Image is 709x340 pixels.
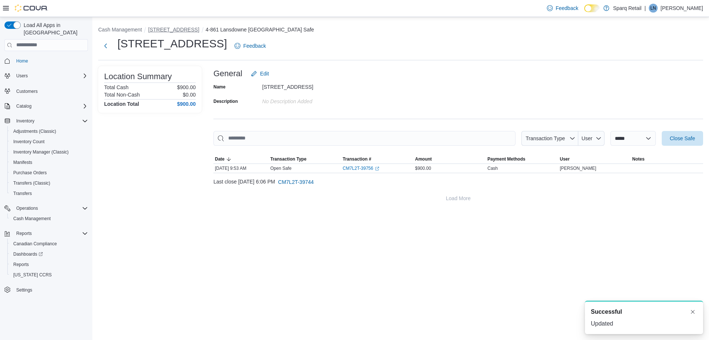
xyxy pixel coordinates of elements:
h4: Location Total [104,101,139,107]
span: Operations [16,205,38,211]
button: Amount [414,155,486,164]
div: [DATE] 9:53 AM [213,164,269,173]
button: Catalog [13,102,34,111]
span: Transaction Type [270,156,306,162]
button: Transaction # [341,155,414,164]
span: Date [215,156,225,162]
p: [PERSON_NAME] [661,4,703,13]
span: Inventory Count [13,139,45,145]
span: Transfers [10,189,88,198]
p: Sparq Retail [613,4,641,13]
span: Load All Apps in [GEOGRAPHIC_DATA] [21,21,88,36]
button: Cash Management [98,27,142,33]
a: Manifests [10,158,35,167]
p: $0.00 [183,92,196,98]
span: [PERSON_NAME] [560,165,596,171]
a: Dashboards [10,250,46,259]
button: Notes [631,155,703,164]
h6: Total Cash [104,84,129,90]
a: Purchase Orders [10,168,50,177]
span: Canadian Compliance [13,241,57,247]
button: User [578,131,604,146]
span: Inventory Manager (Classic) [13,149,69,155]
span: Home [16,58,28,64]
button: Edit [248,66,272,81]
div: Logan Nydam [649,4,658,13]
button: Customers [1,85,91,96]
span: Catalog [16,103,31,109]
span: Reports [10,260,88,269]
span: Feedback [556,4,578,12]
div: No Description added [262,95,361,104]
a: Adjustments (Classic) [10,127,59,136]
a: Transfers (Classic) [10,179,53,188]
span: Inventory [16,118,34,124]
span: Inventory Count [10,137,88,146]
button: Inventory Count [7,137,91,147]
h3: General [213,69,242,78]
span: Catalog [13,102,88,111]
a: Feedback [544,1,581,16]
span: Successful [591,307,622,316]
button: Users [1,71,91,81]
span: Dashboards [10,250,88,259]
span: Payment Methods [487,156,525,162]
div: Last close [DATE] 6:06 PM [213,175,703,189]
a: Customers [13,87,41,96]
a: Feedback [232,38,269,53]
span: Settings [16,287,32,293]
a: Inventory Manager (Classic) [10,148,72,156]
span: Transfers (Classic) [13,180,50,186]
span: Transaction Type [525,135,565,141]
span: User [560,156,570,162]
span: Inventory Manager (Classic) [10,148,88,156]
p: | [644,4,646,13]
span: Reports [16,230,32,236]
a: Canadian Compliance [10,239,60,248]
span: Users [16,73,28,79]
div: Notification [591,307,697,316]
div: [STREET_ADDRESS] [262,81,361,90]
button: Transaction Type [269,155,341,164]
button: [US_STATE] CCRS [7,270,91,280]
button: Settings [1,285,91,295]
a: Dashboards [7,249,91,259]
span: $900.00 [415,165,431,171]
nav: Complex example [4,53,88,314]
img: Cova [15,4,48,12]
button: Catalog [1,101,91,111]
h6: Total Non-Cash [104,92,140,98]
button: Payment Methods [486,155,558,164]
span: Feedback [243,42,266,50]
span: Load More [446,195,471,202]
button: Canadian Compliance [7,239,91,249]
h4: $900.00 [177,101,196,107]
span: Customers [13,86,88,95]
button: Transfers [7,188,91,199]
button: CM7L2T-39744 [275,175,317,189]
span: User [582,135,593,141]
span: Home [13,56,88,65]
button: Close Safe [662,131,703,146]
button: Home [1,55,91,66]
a: Home [13,57,31,65]
p: Open Safe [270,165,291,171]
span: Manifests [13,159,32,165]
button: Inventory [13,117,37,125]
span: Transfers [13,191,32,196]
span: Purchase Orders [10,168,88,177]
span: Reports [13,229,88,238]
button: Cash Management [7,213,91,224]
div: Cash [487,165,498,171]
span: Cash Management [13,216,51,222]
button: Manifests [7,157,91,168]
span: Adjustments (Classic) [13,128,56,134]
button: Inventory [1,116,91,126]
span: Transaction # [343,156,371,162]
button: Transfers (Classic) [7,178,91,188]
button: Inventory Manager (Classic) [7,147,91,157]
button: Load More [213,191,703,206]
span: Amount [415,156,432,162]
h1: [STREET_ADDRESS] [117,36,227,51]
